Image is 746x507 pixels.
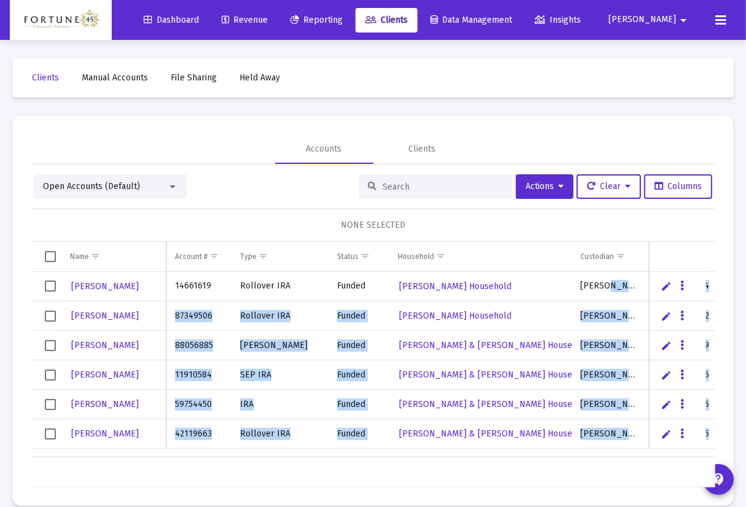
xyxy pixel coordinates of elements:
span: Show filter options for column 'Type' [258,252,268,261]
span: [PERSON_NAME] [71,399,139,409]
td: [PERSON_NAME] [572,331,645,360]
span: Show filter options for column 'Custodian' [616,252,626,261]
a: Edit [661,399,672,410]
td: Column Name [61,242,166,271]
span: Actions [526,181,564,192]
mat-icon: contact_support [711,472,726,487]
span: [PERSON_NAME] & [PERSON_NAME] Household [399,428,590,439]
a: Clients [356,8,418,33]
span: Data Management [430,15,512,25]
div: Select row [45,340,56,351]
td: $9,132.96 [645,390,718,419]
a: Clients [22,66,69,90]
mat-icon: arrow_drop_down [676,8,691,33]
div: Name [70,252,89,261]
td: Column Status [328,242,389,271]
div: Type [240,252,257,261]
div: Status [337,252,359,261]
td: $174,115.32 [645,301,718,331]
div: Funded [337,310,381,322]
span: Insights [535,15,581,25]
span: Clear [587,181,631,192]
a: [PERSON_NAME] [70,307,140,325]
span: [PERSON_NAME] Household [399,281,511,292]
td: $2,275,299.55 [645,419,718,449]
td: $16,160.39 [645,331,718,360]
a: [PERSON_NAME] [70,277,140,295]
td: 11910584 [166,360,231,390]
td: [PERSON_NAME] [572,360,645,390]
span: [PERSON_NAME] [71,311,139,321]
a: [PERSON_NAME] & [PERSON_NAME] Household [398,395,591,413]
td: $105,620.56 [645,360,718,390]
a: [PERSON_NAME] & [PERSON_NAME] Household [398,366,591,384]
td: Column Type [231,242,328,271]
span: Revenue [222,15,268,25]
div: Custodian [581,252,615,261]
a: Edit [661,340,672,351]
a: [PERSON_NAME] [70,366,140,384]
button: [PERSON_NAME] [594,7,705,32]
a: [PERSON_NAME] Household [398,307,513,325]
td: 87349506 [166,301,231,331]
span: [PERSON_NAME] [71,370,139,380]
div: Data grid [31,242,715,487]
span: Show filter options for column 'Household' [436,252,445,261]
div: Clients [409,143,436,155]
td: 42119663 [166,419,231,449]
span: Show filter options for column 'Account #' [209,252,219,261]
span: [PERSON_NAME] & [PERSON_NAME] Household [399,399,590,409]
a: Revenue [212,8,278,33]
span: Clients [365,15,408,25]
td: [PERSON_NAME] [572,301,645,331]
a: Edit [661,311,672,322]
td: 79464409 [166,449,231,478]
span: Show filter options for column 'Status' [360,252,370,261]
td: $59,519.40 [645,449,718,478]
div: Funded [337,339,381,352]
td: Column Account # [166,242,231,271]
span: Held Away [239,72,280,83]
div: Household [398,252,434,261]
div: Funded [337,398,381,411]
span: Manual Accounts [82,72,148,83]
div: Select row [45,281,56,292]
td: 88056885 [166,331,231,360]
td: Community Property [231,449,328,478]
a: [PERSON_NAME] & [PERSON_NAME] Household [398,336,591,354]
span: [PERSON_NAME] [71,428,139,439]
td: Column Custodian [572,242,645,271]
td: [PERSON_NAME] [572,419,645,449]
td: 14661619 [166,272,231,301]
img: Dashboard [19,8,103,33]
span: [PERSON_NAME] & [PERSON_NAME] Household [399,370,590,380]
a: Edit [661,370,672,381]
div: Select row [45,428,56,439]
div: Funded [337,428,381,440]
td: Column Household [389,242,572,271]
td: [PERSON_NAME] [231,331,328,360]
div: Select all [45,251,56,262]
span: [PERSON_NAME] & [PERSON_NAME] Household [399,340,590,350]
span: Columns [655,181,702,192]
span: Open Accounts (Default) [43,181,140,192]
a: Edit [661,428,672,439]
a: Reporting [281,8,352,33]
span: Reporting [290,15,343,25]
td: Rollover IRA [231,301,328,331]
a: File Sharing [161,66,227,90]
span: File Sharing [171,72,217,83]
td: Column Balance [645,242,718,271]
span: Clients [32,72,59,83]
div: Accounts [306,143,342,155]
td: [PERSON_NAME] [572,272,645,301]
td: SEP IRA [231,360,328,390]
span: [PERSON_NAME] [71,281,139,292]
td: Rollover IRA [231,419,328,449]
td: [PERSON_NAME] [572,449,645,478]
span: [PERSON_NAME] Household [399,311,511,321]
div: Select row [45,311,56,322]
span: Dashboard [144,15,199,25]
div: Select row [45,370,56,381]
td: Rollover IRA [231,272,328,301]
